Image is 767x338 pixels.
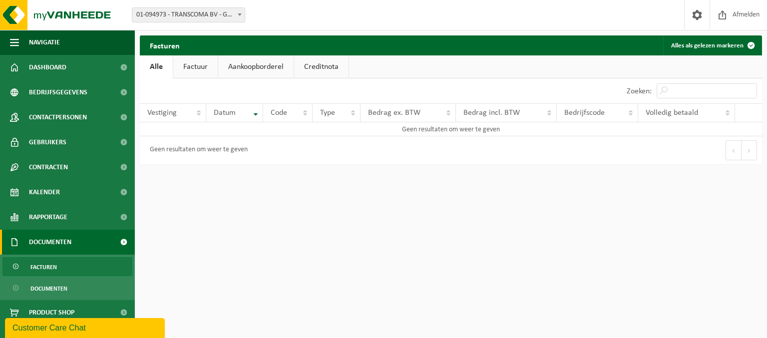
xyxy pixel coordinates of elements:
[214,109,236,117] span: Datum
[132,8,245,22] span: 01-094973 - TRANSCOMA BV - GENK
[29,180,60,205] span: Kalender
[29,155,68,180] span: Contracten
[271,109,287,117] span: Code
[2,257,132,276] a: Facturen
[140,122,762,136] td: Geen resultaten om weer te geven
[5,316,167,338] iframe: chat widget
[147,109,177,117] span: Vestiging
[140,35,190,55] h2: Facturen
[294,55,349,78] a: Creditnota
[29,300,74,325] span: Product Shop
[145,141,248,159] div: Geen resultaten om weer te geven
[2,279,132,298] a: Documenten
[132,7,245,22] span: 01-094973 - TRANSCOMA BV - GENK
[564,109,605,117] span: Bedrijfscode
[29,130,66,155] span: Gebruikers
[30,279,67,298] span: Documenten
[726,140,742,160] button: Previous
[742,140,757,160] button: Next
[663,35,761,55] button: Alles als gelezen markeren
[29,205,67,230] span: Rapportage
[29,230,71,255] span: Documenten
[368,109,420,117] span: Bedrag ex. BTW
[320,109,335,117] span: Type
[140,55,173,78] a: Alle
[29,55,66,80] span: Dashboard
[173,55,218,78] a: Factuur
[627,87,652,95] label: Zoeken:
[29,80,87,105] span: Bedrijfsgegevens
[29,105,87,130] span: Contactpersonen
[463,109,520,117] span: Bedrag incl. BTW
[29,30,60,55] span: Navigatie
[30,258,57,277] span: Facturen
[646,109,698,117] span: Volledig betaald
[218,55,294,78] a: Aankoopborderel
